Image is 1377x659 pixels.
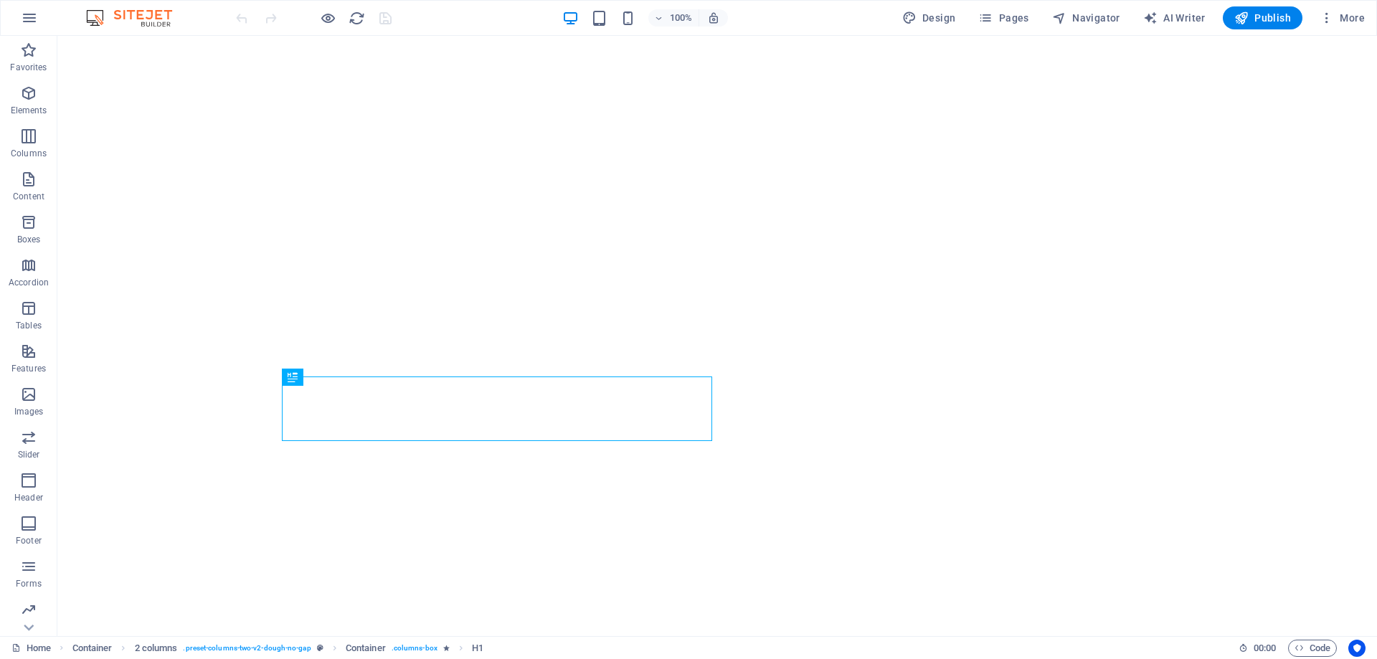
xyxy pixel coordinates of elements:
[9,277,49,288] p: Accordion
[14,492,43,503] p: Header
[1052,11,1120,25] span: Navigator
[82,9,190,27] img: Editor Logo
[1264,643,1266,653] span: :
[13,191,44,202] p: Content
[973,6,1034,29] button: Pages
[11,640,51,657] a: Click to cancel selection. Double-click to open Pages
[1046,6,1126,29] button: Navigator
[72,640,484,657] nav: breadcrumb
[16,578,42,589] p: Forms
[707,11,720,24] i: On resize automatically adjust zoom level to fit chosen device.
[11,105,47,116] p: Elements
[1223,6,1302,29] button: Publish
[72,640,113,657] span: Click to select. Double-click to edit
[648,9,699,27] button: 100%
[346,640,386,657] span: Click to select. Double-click to edit
[392,640,437,657] span: . columns-box
[1143,11,1206,25] span: AI Writer
[1288,640,1337,657] button: Code
[978,11,1028,25] span: Pages
[135,640,178,657] span: 2 columns
[1295,640,1330,657] span: Code
[1234,11,1291,25] span: Publish
[183,640,311,657] span: . preset-columns-two-v2-dough-no-gap
[1320,11,1365,25] span: More
[670,9,693,27] h6: 100%
[1348,640,1366,657] button: Usercentrics
[902,11,956,25] span: Design
[1314,6,1371,29] button: More
[1254,640,1276,657] span: 00 00
[348,9,365,27] button: reload
[317,644,323,652] i: This element is a customizable preset
[16,320,42,331] p: Tables
[443,644,450,652] i: Element contains an animation
[10,62,47,73] p: Favorites
[1239,640,1277,657] h6: Session time
[319,9,336,27] button: Click here to leave preview mode and continue editing
[14,406,44,417] p: Images
[472,640,483,657] span: Click to select. Double-click to edit
[18,449,40,460] p: Slider
[1137,6,1211,29] button: AI Writer
[11,363,46,374] p: Features
[896,6,962,29] button: Design
[896,6,962,29] div: Design (Ctrl+Alt+Y)
[11,148,47,159] p: Columns
[17,234,41,245] p: Boxes
[16,535,42,546] p: Footer
[349,10,365,27] i: Reload page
